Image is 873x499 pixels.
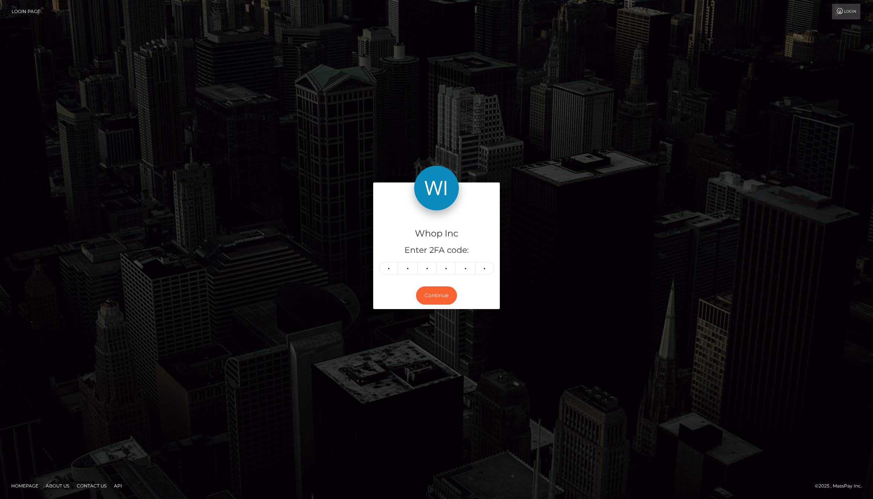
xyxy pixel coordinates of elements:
a: About Us [43,480,72,492]
a: Homepage [8,480,41,492]
a: API [111,480,125,492]
img: Whop Inc [414,166,459,210]
button: Continue [416,286,457,305]
div: © 2025 , MassPay Inc. [815,482,867,490]
h4: Whop Inc [379,227,494,240]
a: Login [832,4,860,19]
h5: Enter 2FA code: [379,245,494,256]
a: Login Page [12,4,40,19]
a: Contact Us [74,480,109,492]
